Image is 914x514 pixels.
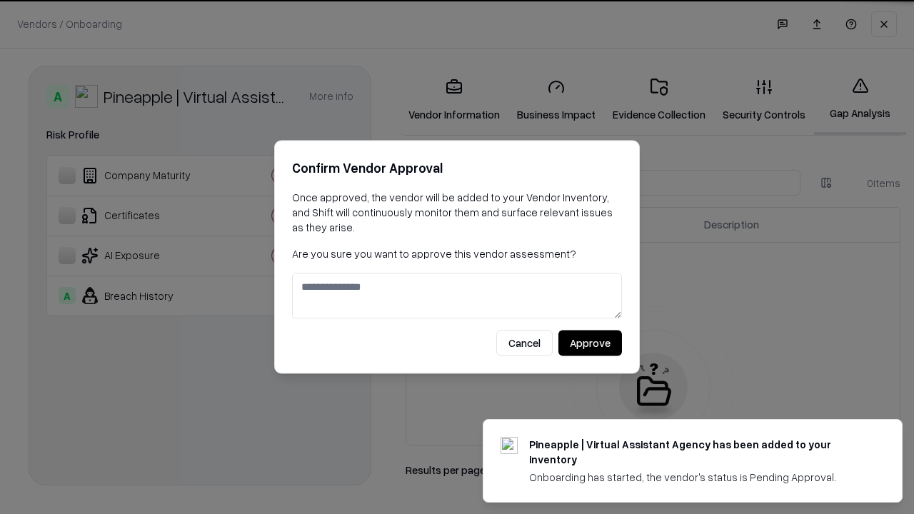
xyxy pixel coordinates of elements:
button: Approve [558,331,622,356]
h2: Confirm Vendor Approval [292,158,622,178]
button: Cancel [496,331,553,356]
p: Once approved, the vendor will be added to your Vendor Inventory, and Shift will continuously mon... [292,190,622,235]
div: Onboarding has started, the vendor's status is Pending Approval. [529,470,868,485]
p: Are you sure you want to approve this vendor assessment? [292,246,622,261]
img: trypineapple.com [501,437,518,454]
div: Pineapple | Virtual Assistant Agency has been added to your inventory [529,437,868,467]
